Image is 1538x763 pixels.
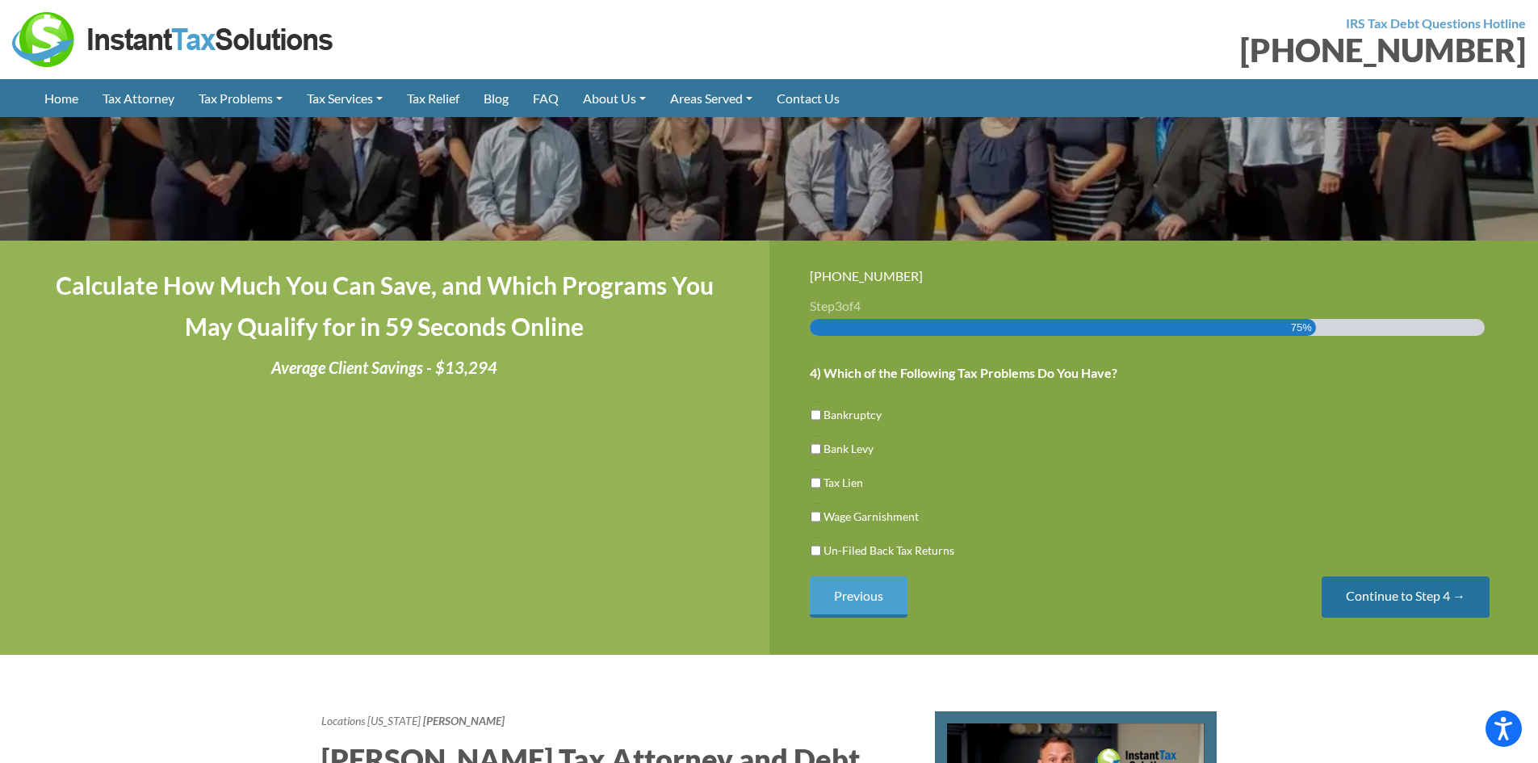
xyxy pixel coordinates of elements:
[90,79,186,117] a: Tax Attorney
[658,79,765,117] a: Areas Served
[12,12,335,67] img: Instant Tax Solutions Logo
[395,79,471,117] a: Tax Relief
[810,300,1498,312] h3: Step of
[1291,319,1312,336] span: 75%
[823,406,882,423] label: Bankruptcy
[1322,576,1490,618] input: Continue to Step 4 →
[823,474,863,491] label: Tax Lien
[423,714,505,727] strong: [PERSON_NAME]
[835,298,842,313] span: 3
[471,79,521,117] a: Blog
[810,265,1498,287] div: [PHONE_NUMBER]
[571,79,658,117] a: About Us
[321,714,365,727] a: Locations
[40,265,729,347] h4: Calculate How Much You Can Save, and Which Programs You May Qualify for in 59 Seconds Online
[367,714,421,727] a: [US_STATE]
[782,34,1527,66] div: [PHONE_NUMBER]
[765,79,852,117] a: Contact Us
[823,440,874,457] label: Bank Levy
[271,358,497,377] i: Average Client Savings - $13,294
[823,542,954,559] label: Un-Filed Back Tax Returns
[12,30,335,45] a: Instant Tax Solutions Logo
[1346,15,1526,31] strong: IRS Tax Debt Questions Hotline
[521,79,571,117] a: FAQ
[853,298,861,313] span: 4
[32,79,90,117] a: Home
[810,365,1117,382] label: 4) Which of the Following Tax Problems Do You Have?
[186,79,295,117] a: Tax Problems
[823,508,919,525] label: Wage Garnishment
[295,79,395,117] a: Tax Services
[810,576,907,618] input: Previous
